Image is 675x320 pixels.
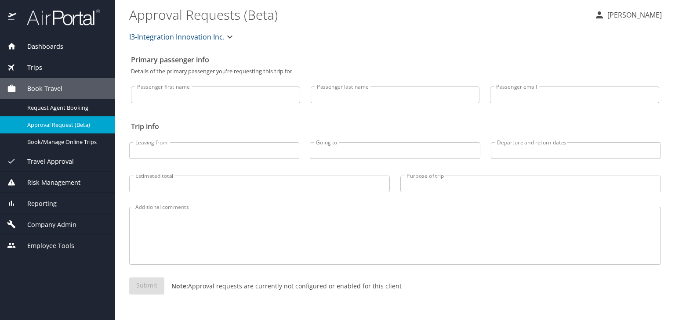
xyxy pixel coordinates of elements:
[605,10,662,20] p: [PERSON_NAME]
[16,241,74,251] span: Employee Tools
[27,121,105,129] span: Approval Request (Beta)
[16,220,76,230] span: Company Admin
[131,53,659,67] h2: Primary passenger info
[16,178,80,187] span: Risk Management
[131,68,659,74] p: Details of the primary passenger you're requesting this trip for
[131,119,659,133] h2: Trip info
[16,63,42,72] span: Trips
[16,157,74,166] span: Travel Approval
[171,282,188,290] strong: Note:
[126,28,239,46] button: I3-Integration Innovation Inc.
[164,281,402,291] p: Approval requests are currently not configured or enabled for this client
[129,1,587,28] h1: Approval Requests (Beta)
[8,9,17,26] img: icon-airportal.png
[16,199,57,209] span: Reporting
[27,104,105,112] span: Request Agent Booking
[591,7,665,23] button: [PERSON_NAME]
[27,138,105,146] span: Book/Manage Online Trips
[16,84,62,93] span: Book Travel
[17,9,100,26] img: airportal-logo.png
[16,42,63,51] span: Dashboards
[129,31,225,43] span: I3-Integration Innovation Inc.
